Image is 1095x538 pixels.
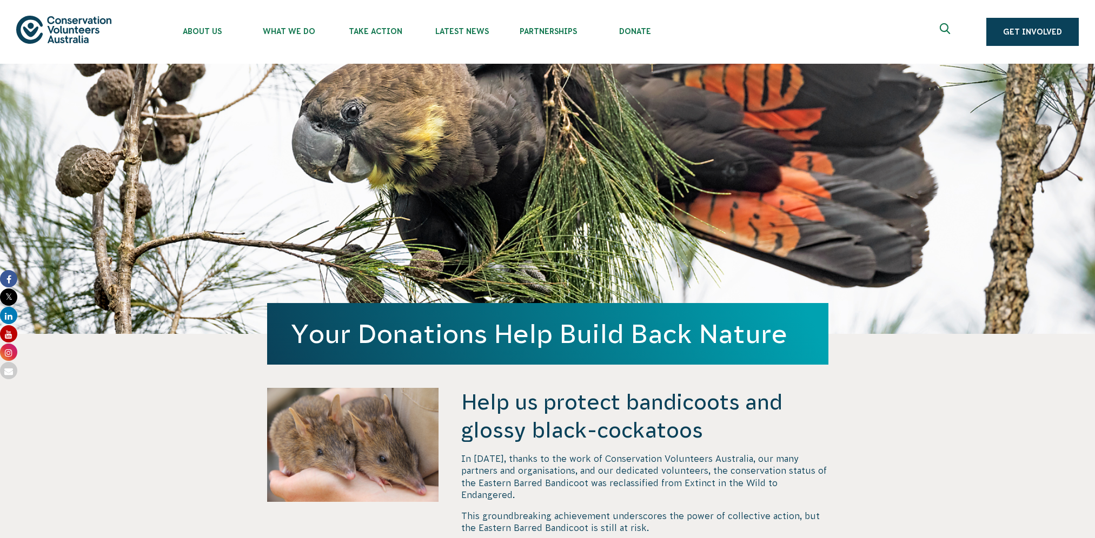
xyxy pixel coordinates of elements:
span: What We Do [245,27,332,36]
span: Latest News [419,27,505,36]
span: Donate [592,27,678,36]
span: This groundbreaking achievement underscores the power of collective action, but the Eastern Barre... [461,511,820,533]
a: Get Involved [986,18,1079,46]
span: Partnerships [505,27,592,36]
h4: Help us protect bandicoots and glossy black-cockatoos [461,388,828,444]
span: About Us [159,27,245,36]
img: logo.svg [16,16,111,43]
span: In [DATE], thanks to the work of Conservation Volunteers Australia, our many partners and organis... [461,454,827,500]
h1: Your Donations Help Build Back Nature [291,319,805,348]
span: Expand search box [940,23,953,41]
button: Expand search box Close search box [933,19,959,45]
span: Take Action [332,27,419,36]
